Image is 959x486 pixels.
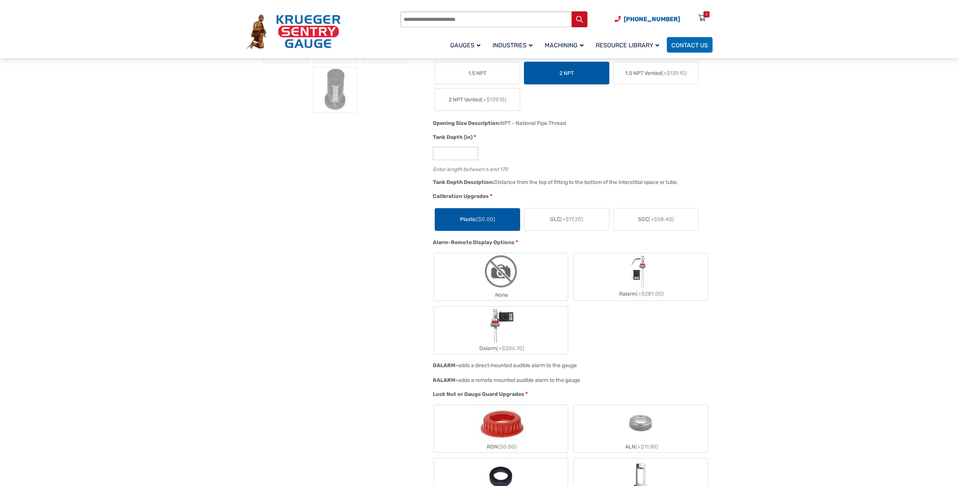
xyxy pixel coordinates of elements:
a: Contact Us [667,37,713,53]
div: Distance from the top of fitting to the bottom of the Interstitial space or tube. [494,179,678,185]
span: (+$58.40) [649,216,674,223]
label: Ralarm [574,254,708,299]
div: Enter length between 6 and 170 [433,165,708,172]
img: Leak Type K Gauge - Image 7 [313,67,357,112]
span: ($0.00) [476,216,495,223]
label: None [434,253,568,301]
span: 2 NPT [559,69,574,77]
abbr: required [474,133,476,141]
span: Lock Nut or Gauge Guard Upgrades [433,391,524,397]
span: (+$281.00) [636,291,664,297]
span: Resource Library [596,42,659,49]
div: adds a direct mounted audible alarm to the gauge [458,362,577,369]
span: Gauges [450,42,480,49]
span: (+$17.20) [560,216,583,223]
label: RDN [434,405,568,452]
span: DALARM- [433,362,458,369]
span: Plastic [460,215,495,223]
div: ALN [574,441,708,452]
a: Industries [488,36,540,54]
span: 1.5 NPT [468,69,486,77]
span: Machining [545,42,584,49]
span: Calibration Upgrades [433,193,489,199]
span: (+$139.10) [662,70,687,76]
div: NPT - National Pipe Thread [500,120,566,126]
span: [PHONE_NUMBER] [624,16,680,23]
span: (+$206.70) [497,345,524,352]
div: adds a remote mounted audible alarm to the gauge [458,377,580,383]
span: SGC [638,215,674,223]
div: Ralarm [574,288,708,299]
span: (+$11.90) [635,444,658,450]
span: Tank Depth Desciption: [433,179,494,185]
span: RALARM- [433,377,458,383]
img: ALN [623,405,659,441]
img: Krueger Sentry Gauge [247,14,341,49]
span: Tank Depth (in) [433,134,473,140]
a: Resource Library [591,36,667,54]
label: ALN [574,405,708,452]
span: Contact Us [671,42,708,49]
span: 1.5 NPT Vented [625,69,687,77]
span: Industries [493,42,533,49]
abbr: required [525,390,528,398]
a: Gauges [446,36,488,54]
span: (+$139.10) [481,97,507,103]
a: Machining [540,36,591,54]
label: Dalarm [434,307,568,354]
span: GLC [550,215,583,223]
div: RDN [434,441,568,452]
div: Dalarm [434,343,568,354]
abbr: required [516,238,518,246]
abbr: required [490,192,492,200]
span: ($0.00) [498,444,517,450]
span: 2 NPT Vented [449,96,507,104]
div: 0 [705,11,708,17]
div: None [434,290,568,301]
a: Phone Number (920) 434-8860 [615,14,680,24]
span: Alarm-Remote Display Options [433,239,514,246]
span: Opening Size Description: [433,120,500,126]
